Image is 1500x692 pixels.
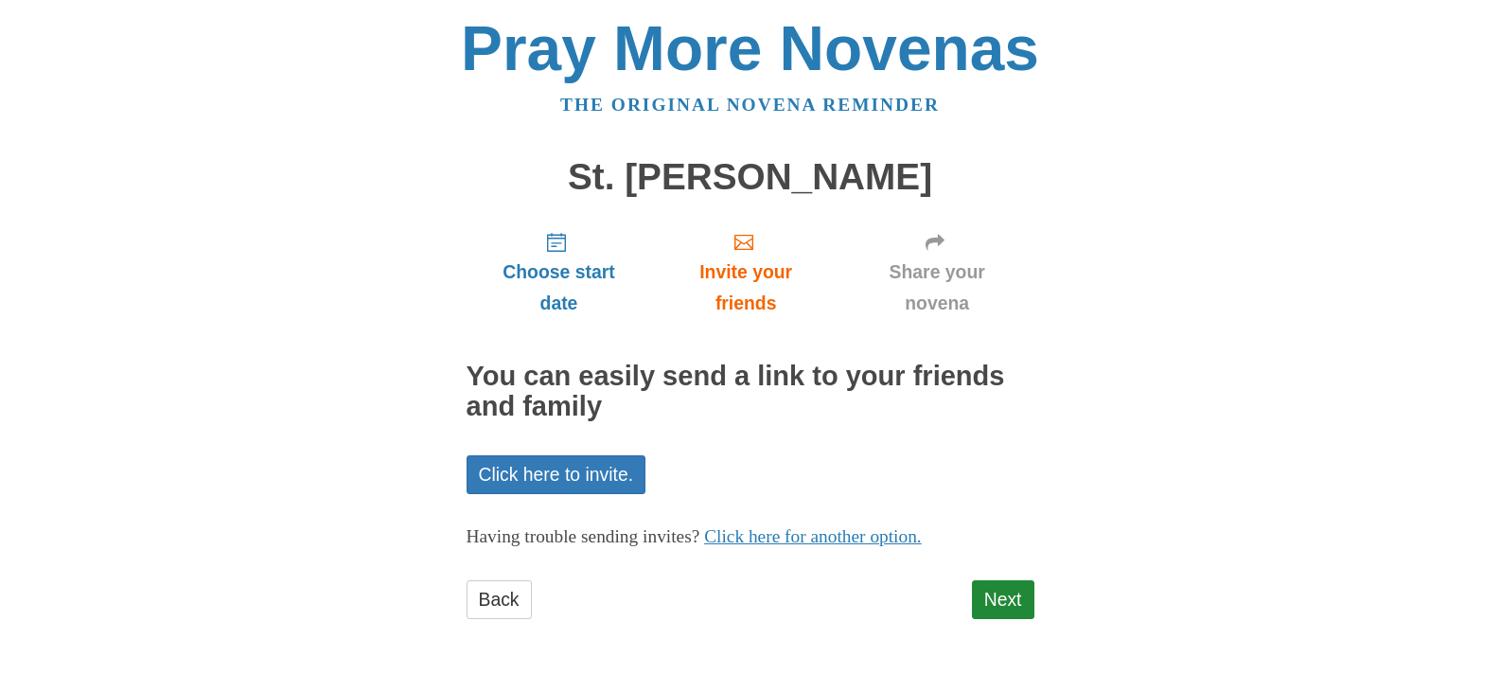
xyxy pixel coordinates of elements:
[461,13,1039,83] a: Pray More Novenas
[467,362,1034,422] h2: You can easily send a link to your friends and family
[651,216,839,328] a: Invite your friends
[840,216,1034,328] a: Share your novena
[560,95,940,115] a: The original novena reminder
[859,257,1015,319] span: Share your novena
[485,257,633,319] span: Choose start date
[467,216,652,328] a: Choose start date
[972,580,1034,619] a: Next
[467,526,700,546] span: Having trouble sending invites?
[467,157,1034,198] h1: St. [PERSON_NAME]
[467,580,532,619] a: Back
[467,455,646,494] a: Click here to invite.
[704,526,922,546] a: Click here for another option.
[670,257,821,319] span: Invite your friends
